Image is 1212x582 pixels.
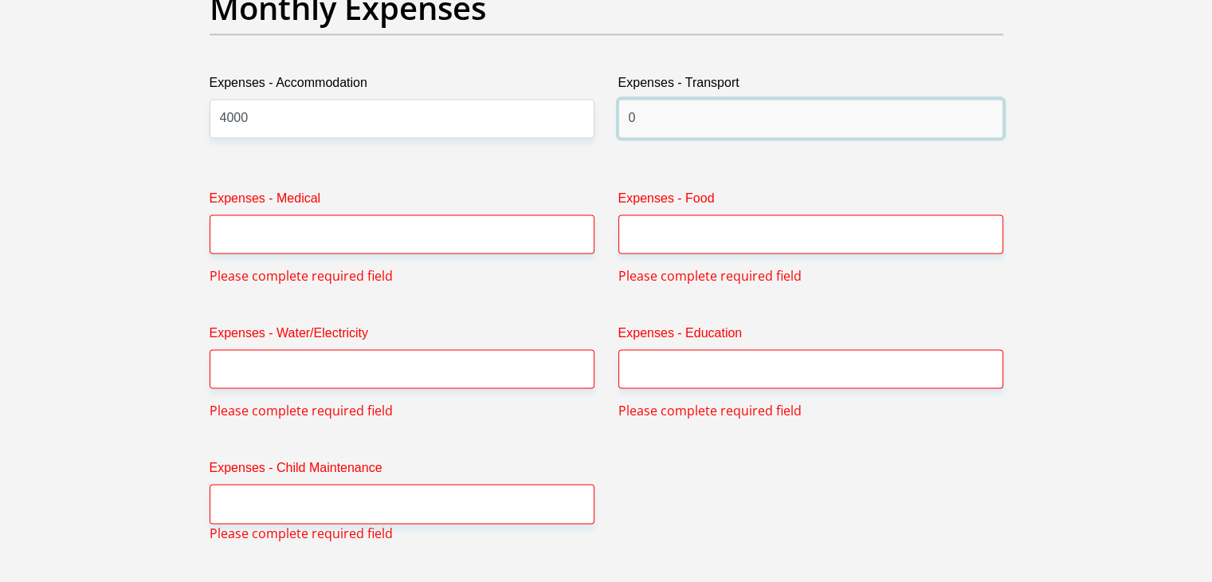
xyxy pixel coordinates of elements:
[210,266,393,285] span: Please complete required field
[210,189,594,214] label: Expenses - Medical
[210,214,594,254] input: Expenses - Medical
[210,99,594,138] input: Expenses - Accommodation
[618,401,802,420] span: Please complete required field
[618,189,1003,214] label: Expenses - Food
[210,484,594,523] input: Expenses - Child Maintenance
[210,458,594,484] label: Expenses - Child Maintenance
[618,73,1003,99] label: Expenses - Transport
[210,401,393,420] span: Please complete required field
[618,324,1003,349] label: Expenses - Education
[618,99,1003,138] input: Expenses - Transport
[210,73,594,99] label: Expenses - Accommodation
[618,266,802,285] span: Please complete required field
[210,324,594,349] label: Expenses - Water/Electricity
[618,349,1003,388] input: Expenses - Education
[210,524,393,543] span: Please complete required field
[210,349,594,388] input: Expenses - Water/Electricity
[618,214,1003,254] input: Expenses - Food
